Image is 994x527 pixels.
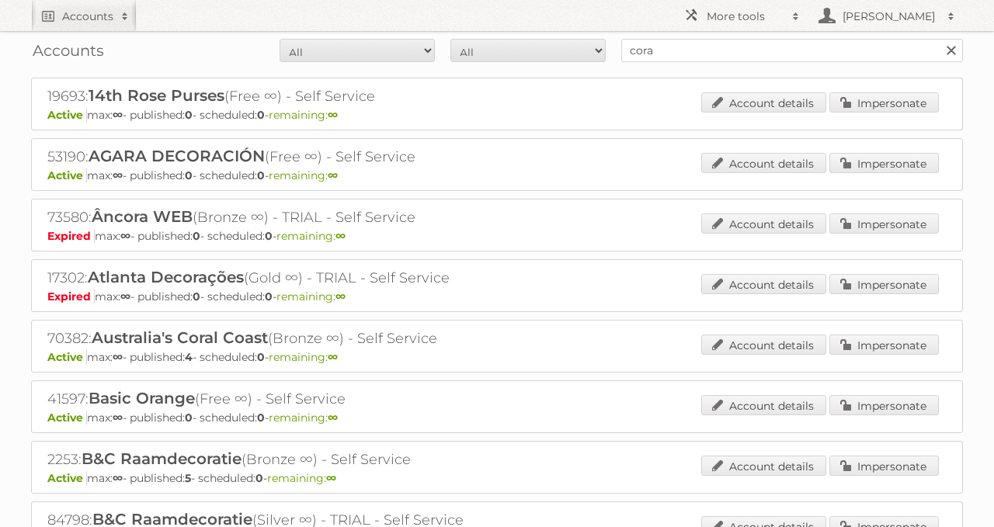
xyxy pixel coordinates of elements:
[701,274,826,294] a: Account details
[92,328,268,347] span: Australia's Coral Coast
[92,207,193,226] span: Âncora WEB
[701,153,826,173] a: Account details
[328,108,338,122] strong: ∞
[113,411,123,425] strong: ∞
[257,350,265,364] strong: 0
[269,411,338,425] span: remaining:
[193,229,200,243] strong: 0
[265,229,273,243] strong: 0
[269,168,338,182] span: remaining:
[269,350,338,364] span: remaining:
[47,86,591,106] h2: 19693: (Free ∞) - Self Service
[47,168,87,182] span: Active
[120,290,130,303] strong: ∞
[47,471,87,485] span: Active
[257,411,265,425] strong: 0
[276,290,346,303] span: remaining:
[701,335,826,355] a: Account details
[269,108,338,122] span: remaining:
[47,350,947,364] p: max: - published: - scheduled: -
[47,471,947,485] p: max: - published: - scheduled: -
[47,411,947,425] p: max: - published: - scheduled: -
[47,411,87,425] span: Active
[82,449,242,468] span: B&C Raamdecoratie
[185,471,191,485] strong: 5
[47,449,591,470] h2: 2253: (Bronze ∞) - Self Service
[328,350,338,364] strong: ∞
[113,471,123,485] strong: ∞
[47,290,95,303] span: Expired
[829,213,939,234] a: Impersonate
[185,108,193,122] strong: 0
[113,108,123,122] strong: ∞
[829,395,939,415] a: Impersonate
[113,350,123,364] strong: ∞
[47,229,95,243] span: Expired
[701,213,826,234] a: Account details
[829,456,939,476] a: Impersonate
[47,389,591,409] h2: 41597: (Free ∞) - Self Service
[829,153,939,173] a: Impersonate
[47,268,591,288] h2: 17302: (Gold ∞) - TRIAL - Self Service
[193,290,200,303] strong: 0
[829,274,939,294] a: Impersonate
[47,328,591,348] h2: 70382: (Bronze ∞) - Self Service
[47,147,591,167] h2: 53190: (Free ∞) - Self Service
[255,471,263,485] strong: 0
[276,229,346,243] span: remaining:
[185,411,193,425] strong: 0
[257,168,265,182] strong: 0
[257,108,265,122] strong: 0
[265,290,273,303] strong: 0
[113,168,123,182] strong: ∞
[701,395,826,415] a: Account details
[89,389,195,407] span: Basic Orange
[185,168,193,182] strong: 0
[328,168,338,182] strong: ∞
[47,108,87,122] span: Active
[335,290,346,303] strong: ∞
[47,108,947,122] p: max: - published: - scheduled: -
[701,92,826,113] a: Account details
[829,92,939,113] a: Impersonate
[335,229,346,243] strong: ∞
[47,168,947,182] p: max: - published: - scheduled: -
[839,9,940,24] h2: [PERSON_NAME]
[707,9,784,24] h2: More tools
[47,350,87,364] span: Active
[328,411,338,425] strong: ∞
[47,290,947,303] p: max: - published: - scheduled: -
[47,207,591,227] h2: 73580: (Bronze ∞) - TRIAL - Self Service
[88,268,244,286] span: Atlanta Decorações
[701,456,826,476] a: Account details
[89,86,224,105] span: 14th Rose Purses
[829,335,939,355] a: Impersonate
[120,229,130,243] strong: ∞
[326,471,336,485] strong: ∞
[267,471,336,485] span: remaining:
[185,350,193,364] strong: 4
[47,229,947,243] p: max: - published: - scheduled: -
[62,9,113,24] h2: Accounts
[89,147,265,165] span: AGARA DECORACIÓN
